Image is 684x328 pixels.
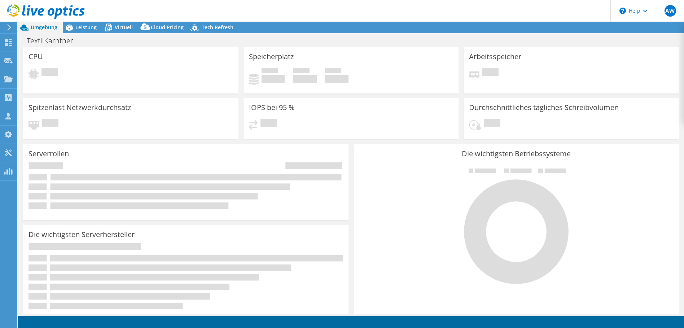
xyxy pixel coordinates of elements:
span: Leistung [75,24,97,31]
span: Belegt [262,68,278,75]
svg: \n [619,8,626,14]
h3: CPU [28,53,43,61]
span: Ausstehend [484,119,500,128]
h3: Speicherplatz [249,53,294,61]
h3: Die wichtigsten Betriebssysteme [359,150,674,158]
span: Insgesamt [325,68,341,75]
h4: 0 GiB [262,75,285,83]
span: Ausstehend [260,119,277,128]
span: Ausstehend [41,68,58,78]
h3: Arbeitsspeicher [469,53,521,61]
span: Umgebung [31,24,57,31]
h3: IOPS bei 95 % [249,104,295,111]
h3: Die wichtigsten Serverhersteller [28,231,135,239]
h1: TextilKarntner [23,37,84,45]
h3: Serverrollen [28,150,69,158]
span: Verfügbar [293,68,310,75]
span: Ausstehend [482,68,499,78]
span: AW [665,5,676,17]
h3: Spitzenlast Netzwerkdurchsatz [28,104,131,111]
h4: 0 GiB [325,75,348,83]
span: Cloud Pricing [151,24,184,31]
span: Tech Refresh [202,24,233,31]
span: Virtuell [115,24,133,31]
span: Ausstehend [42,119,58,128]
h4: 0 GiB [293,75,317,83]
h3: Durchschnittliches tägliches Schreibvolumen [469,104,619,111]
